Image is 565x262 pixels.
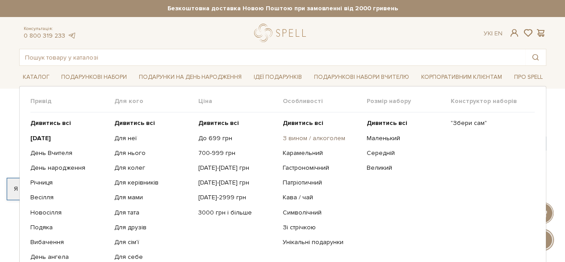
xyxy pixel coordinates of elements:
a: Для друзів [114,223,192,232]
a: День народження [30,164,108,172]
a: Для колег [114,164,192,172]
a: [DATE] [30,134,108,142]
a: Для себе [114,253,192,261]
a: До 699 грн [198,134,276,142]
a: 700-999 грн [198,149,276,157]
a: "Збери сам" [451,119,528,127]
div: Я дозволяю [DOMAIN_NAME] використовувати [7,185,249,193]
a: Подяка [30,223,108,232]
a: Символічний [282,209,360,217]
a: 3000 грн і більше [198,209,276,217]
span: | [491,30,493,37]
a: [DATE]-[DATE] грн [198,164,276,172]
b: Дивитись всі [30,119,71,127]
a: Про Spell [510,70,546,84]
span: Привід [30,97,114,105]
a: День Вчителя [30,149,108,157]
a: Подарунки на День народження [135,70,245,84]
b: Дивитись всі [198,119,239,127]
a: Дивитись всі [282,119,360,127]
a: Гастрономічний [282,164,360,172]
a: Для керівників [114,179,192,187]
a: День ангела [30,253,108,261]
a: Дивитись всі [30,119,108,127]
a: Новосілля [30,209,108,217]
a: Маленький [367,134,444,142]
div: Ук [484,30,502,38]
a: Середній [367,149,444,157]
span: Розмір набору [367,97,451,105]
a: Весілля [30,193,108,202]
a: Зі стрічкою [282,223,360,232]
strong: Безкоштовна доставка Новою Поштою при замовленні від 2000 гривень [19,4,546,13]
a: En [494,30,502,37]
b: Дивитись всі [282,119,323,127]
span: Ціна [198,97,282,105]
a: [DATE]-2999 грн [198,193,276,202]
a: Великий [367,164,444,172]
a: telegram [67,32,76,39]
span: Консультація: [24,26,76,32]
a: Каталог [19,70,53,84]
a: Корпоративним клієнтам [418,70,506,84]
a: Для неї [114,134,192,142]
a: Дивитись всі [198,119,276,127]
a: logo [254,24,310,42]
a: Кава / чай [282,193,360,202]
a: [DATE]-[DATE] грн [198,179,276,187]
a: Ідеї подарунків [250,70,306,84]
a: Для мами [114,193,192,202]
span: Для кого [114,97,198,105]
a: Річниця [30,179,108,187]
span: Особливості [282,97,366,105]
a: Для нього [114,149,192,157]
input: Пошук товару у каталозі [20,49,525,65]
b: [DATE] [30,134,51,142]
a: Подарункові набори Вчителю [310,69,413,85]
a: Вибачення [30,238,108,246]
span: Конструктор наборів [451,97,535,105]
a: Подарункові набори [58,70,130,84]
a: Дивитись всі [367,119,444,127]
b: Дивитись всі [114,119,155,127]
a: 0 800 319 233 [24,32,65,39]
b: Дивитись всі [367,119,407,127]
a: Патріотичний [282,179,360,187]
a: Для тата [114,209,192,217]
a: Карамельний [282,149,360,157]
a: Для сім'ї [114,238,192,246]
a: Дивитись всі [114,119,192,127]
a: Унікальні подарунки [282,238,360,246]
a: З вином / алкоголем [282,134,360,142]
button: Пошук товару у каталозі [525,49,546,65]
